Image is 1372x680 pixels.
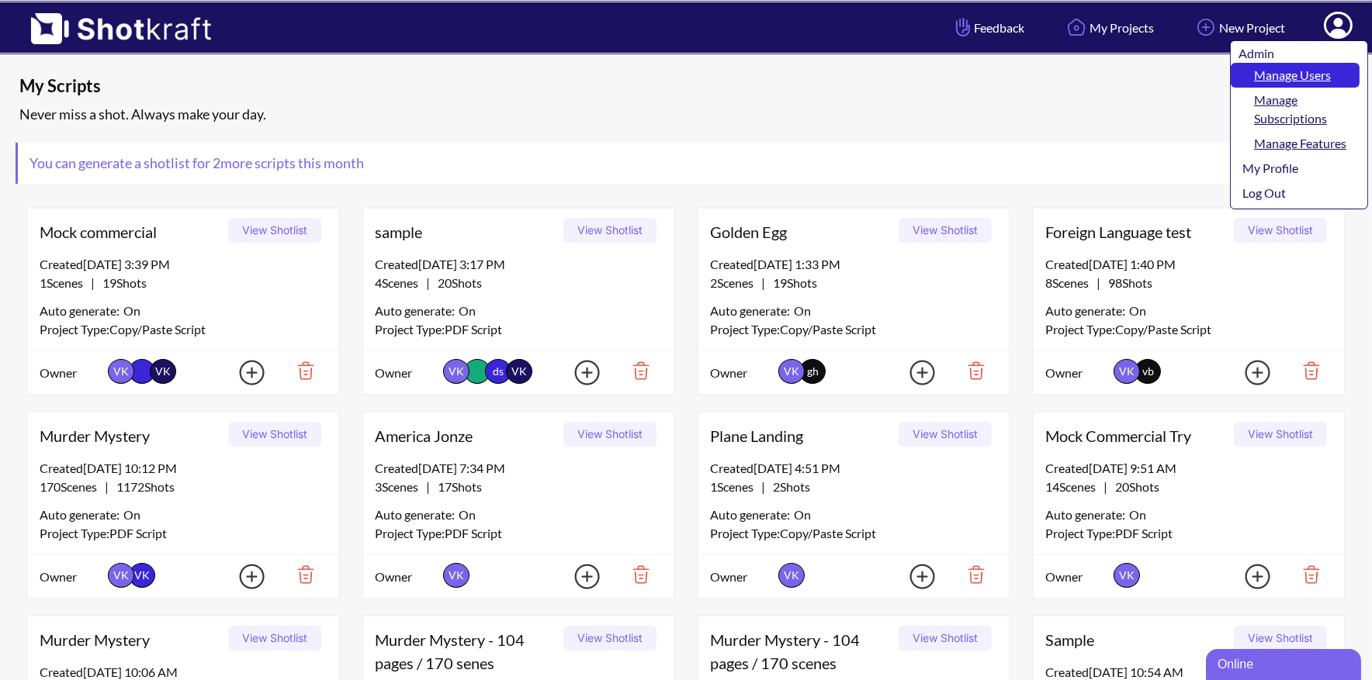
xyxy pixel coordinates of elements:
span: Owner [1045,364,1110,382]
span: Golden Egg [710,220,893,243]
span: VK [443,359,469,384]
span: VK [150,359,176,384]
span: Owner [710,568,774,586]
span: Owner [375,568,439,586]
span: | [40,478,175,496]
div: Created [DATE] 10:12 PM [40,459,327,478]
div: Created [DATE] 1:33 PM [710,255,997,274]
span: 98 Shots [1100,275,1152,290]
a: Manage Users [1231,63,1360,88]
div: Admin [1239,44,1360,63]
span: On [123,302,140,320]
div: Project Type: PDF Script [375,524,662,543]
span: 14 Scenes [1045,479,1103,494]
span: Murder Mystery - 104 pages / 170 scenes [710,628,893,675]
span: | [1045,274,1152,292]
a: Log Out [1231,181,1360,205]
div: Project Type: PDF Script [1045,524,1332,543]
span: VK [506,359,532,384]
span: On [794,506,811,524]
button: View Shotlist [563,422,657,447]
span: Auto generate: [40,506,123,524]
img: Trash Icon [608,561,662,588]
span: On [459,302,476,320]
button: View Shotlist [1234,218,1327,243]
span: Foreign Language test [1045,220,1228,243]
div: Created [DATE] 4:51 PM [710,459,997,478]
div: Project Type: Copy/Paste Script [40,320,327,339]
span: 1172 Shots [109,479,175,494]
span: America Jonze [375,424,558,447]
span: vb [1142,364,1154,378]
div: Project Type: PDF Script [375,320,662,339]
span: Owner [40,568,104,586]
img: Add Icon [215,559,269,594]
img: Add Icon [215,355,269,390]
img: Add Icon [1221,355,1275,390]
span: 2 Shots [765,479,810,494]
span: Sample [1045,628,1228,651]
span: Owner [1045,568,1110,586]
button: View Shotlist [899,422,992,447]
span: Auto generate: [375,506,459,524]
span: ds [485,359,511,384]
span: Auto generate: [710,506,794,524]
button: View Shotlist [228,218,321,243]
img: Trash Icon [944,357,997,384]
span: | [710,478,810,496]
img: Trash Icon [944,561,997,588]
span: 19 Shots [765,275,817,290]
span: Auto generate: [710,302,794,320]
span: Plane Landing [710,424,893,447]
div: Project Type: Copy/Paste Script [1045,320,1332,339]
iframe: chat widget [1206,646,1364,680]
span: gh [807,364,819,378]
span: Murder Mystery - 104 pages / 170 senes [375,628,558,675]
span: Owner [710,364,774,382]
span: On [123,506,140,524]
span: 20 Shots [1107,479,1159,494]
span: | [1045,478,1159,496]
span: Auto generate: [375,302,459,320]
button: View Shotlist [899,626,992,651]
div: Project Type: Copy/Paste Script [710,320,997,339]
span: 3 Scenes [375,479,426,494]
button: View Shotlist [1234,422,1327,447]
span: | [40,274,147,292]
span: | [375,274,482,292]
span: 17 Shots [430,479,482,494]
a: New Project [1181,7,1297,48]
span: Auto generate: [1045,302,1129,320]
span: | [375,478,482,496]
button: View Shotlist [563,626,657,651]
span: VK [443,563,469,588]
span: VK [778,359,805,384]
img: Trash Icon [273,357,327,384]
div: Created [DATE] 1:40 PM [1045,255,1332,274]
span: 1 Scenes [710,479,761,494]
img: Home Icon [1063,14,1090,40]
span: Auto generate: [1045,506,1129,524]
span: VK [1114,359,1140,384]
img: Trash Icon [1279,357,1332,384]
span: VK [1114,563,1140,588]
div: Created [DATE] 7:34 PM [375,459,662,478]
div: Created [DATE] 9:51 AM [1045,459,1332,478]
span: On [459,506,476,524]
span: Mock commercial [40,220,223,243]
span: 2 Scenes [710,275,761,290]
img: Add Icon [550,355,605,390]
span: Auto generate: [40,302,123,320]
img: Add Icon [885,355,940,390]
img: Hand Icon [952,14,974,40]
span: VK [778,563,805,588]
span: Murder Mystery [40,424,223,447]
img: Add Icon [550,559,605,594]
button: View Shotlist [563,218,657,243]
span: You can generate a shotlist for [18,143,376,184]
span: 20 Shots [430,275,482,290]
span: VK [108,563,134,588]
span: On [794,302,811,320]
img: Trash Icon [273,561,327,588]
